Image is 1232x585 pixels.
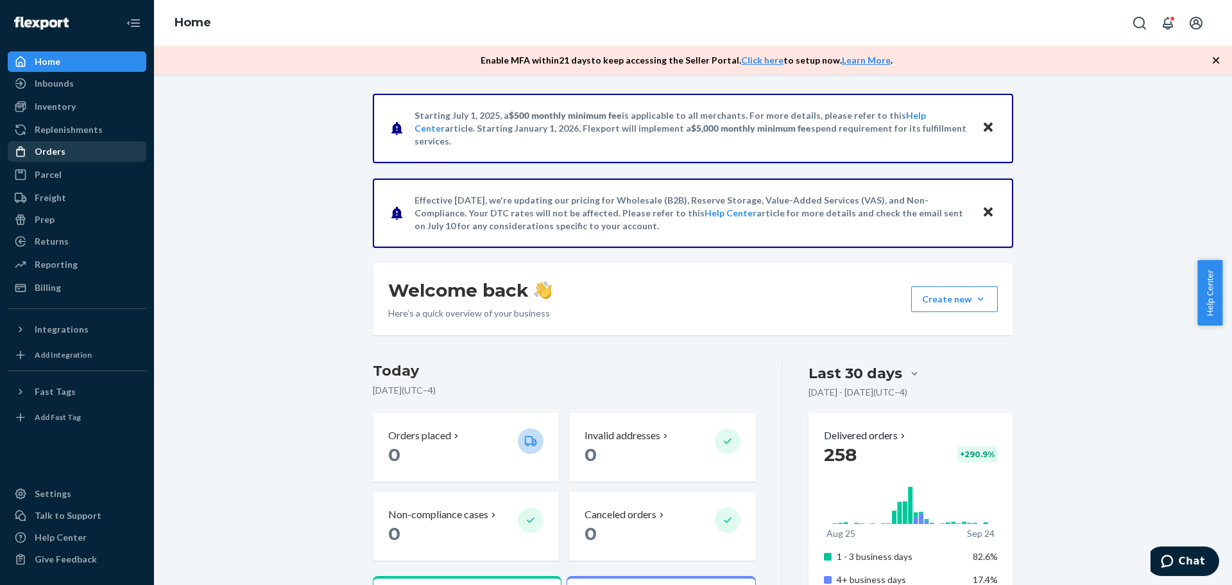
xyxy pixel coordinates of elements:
span: 0 [585,523,597,545]
p: [DATE] ( UTC−4 ) [373,384,756,397]
div: Talk to Support [35,509,101,522]
div: Settings [35,487,71,500]
button: Delivered orders [824,428,908,443]
a: Replenishments [8,119,146,140]
div: Returns [35,235,69,248]
a: Learn More [842,55,891,65]
div: Help Center [35,531,87,544]
p: Starting July 1, 2025, a is applicable to all merchants. For more details, please refer to this a... [415,109,970,148]
div: Home [35,55,60,68]
div: Add Integration [35,349,92,360]
button: Orders placed 0 [373,413,559,482]
a: Home [175,15,211,30]
h1: Welcome back [388,279,552,302]
span: 17.4% [973,574,998,585]
a: Click here [741,55,783,65]
div: Reporting [35,258,78,271]
p: 1 - 3 business days [837,550,963,563]
img: hand-wave emoji [534,281,552,299]
div: Freight [35,191,66,204]
button: Fast Tags [8,381,146,402]
div: Add Fast Tag [35,412,81,423]
a: Returns [8,231,146,252]
span: $5,000 monthly minimum fee [691,123,811,134]
button: Talk to Support [8,505,146,526]
p: [DATE] - [DATE] ( UTC−4 ) [809,386,907,399]
a: Parcel [8,164,146,185]
span: 258 [824,444,857,466]
div: Give Feedback [35,553,97,566]
div: Prep [35,213,55,226]
span: $500 monthly minimum fee [509,110,622,121]
img: Flexport logo [14,17,69,30]
a: Billing [8,277,146,298]
a: Add Integration [8,345,146,365]
p: Aug 25 [826,527,855,540]
div: Replenishments [35,123,103,136]
button: Integrations [8,319,146,340]
a: Orders [8,141,146,162]
a: Home [8,51,146,72]
button: Give Feedback [8,549,146,570]
button: Help Center [1197,260,1222,326]
a: Help Center [705,207,757,218]
button: Open notifications [1155,10,1181,36]
span: 0 [388,523,400,545]
button: Open Search Box [1127,10,1152,36]
p: Sep 24 [967,527,995,540]
ol: breadcrumbs [164,4,221,42]
div: Orders [35,145,65,158]
div: Inventory [35,100,76,113]
button: Close [980,204,997,222]
p: Canceled orders [585,507,656,522]
div: Last 30 days [809,363,902,383]
iframe: Ouvre un widget dans lequel vous pouvez chatter avec l’un de nos agents [1151,546,1219,579]
div: Fast Tags [35,385,76,398]
div: Integrations [35,323,89,336]
div: Parcel [35,168,62,181]
a: Settings [8,484,146,504]
a: Help Center [8,527,146,548]
p: Enable MFA within 21 days to keep accessing the Seller Portal. to setup now. . [481,54,893,67]
span: 0 [388,444,400,466]
p: Orders placed [388,428,451,443]
p: Here’s a quick overview of your business [388,307,552,320]
button: Create new [911,286,998,312]
h3: Today [373,361,756,381]
div: Billing [35,281,61,294]
p: Non-compliance cases [388,507,488,522]
span: 82.6% [973,551,998,562]
button: Close Navigation [121,10,146,36]
button: Canceled orders 0 [569,492,755,561]
p: Invalid addresses [585,428,660,443]
div: + 290.9 % [957,446,998,462]
a: Freight [8,188,146,208]
a: Reporting [8,254,146,275]
button: Non-compliance cases 0 [373,492,559,561]
a: Prep [8,209,146,230]
a: Add Fast Tag [8,407,146,428]
div: Inbounds [35,77,74,90]
button: Close [980,119,997,137]
button: Open account menu [1183,10,1209,36]
a: Inventory [8,96,146,117]
p: Effective [DATE], we're updating our pricing for Wholesale (B2B), Reserve Storage, Value-Added Se... [415,194,970,232]
button: Invalid addresses 0 [569,413,755,482]
span: 0 [585,444,597,466]
a: Inbounds [8,73,146,94]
